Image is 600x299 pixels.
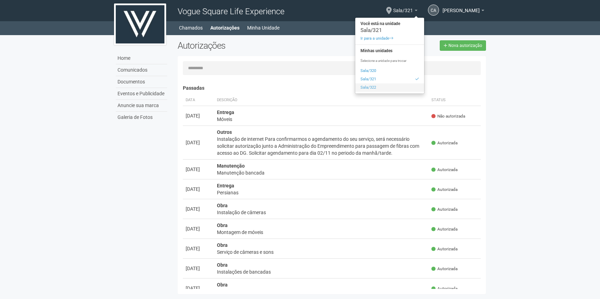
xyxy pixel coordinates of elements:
[431,286,457,292] span: Autorizada
[443,9,484,14] a: [PERSON_NAME]
[217,249,426,256] div: Serviço de câmeras e sons
[186,205,211,212] div: [DATE]
[186,265,211,272] div: [DATE]
[217,282,228,288] strong: Obra
[214,95,429,106] th: Descrição
[217,116,426,123] div: Móveis
[355,28,424,33] div: Sala/321
[114,3,166,45] img: logo.jpg
[116,52,167,64] a: Home
[217,183,234,188] strong: Entrega
[116,88,167,100] a: Eventos e Publicidade
[431,187,457,193] span: Autorizada
[217,209,426,216] div: Instalação de câmeras
[116,100,167,112] a: Anuncie sua marca
[217,110,234,115] strong: Entrega
[178,40,326,51] h2: Autorizações
[431,226,457,232] span: Autorizada
[183,86,481,91] h4: Passadas
[186,166,211,173] div: [DATE]
[393,9,417,14] a: Sala/321
[186,285,211,292] div: [DATE]
[179,23,203,33] a: Chamados
[116,76,167,88] a: Documentos
[355,75,424,83] a: Sala/321
[355,67,424,75] a: Sala/320
[116,64,167,76] a: Comunicados
[431,113,465,119] span: Não autorizada
[443,1,480,13] span: Caroline Antunes Venceslau Resende
[247,23,279,33] a: Minha Unidade
[431,246,457,252] span: Autorizada
[217,262,228,268] strong: Obra
[355,34,424,43] a: Ir para a unidade
[217,129,232,135] strong: Outros
[431,140,457,146] span: Autorizada
[355,47,424,55] strong: Minhas unidades
[186,139,211,146] div: [DATE]
[217,136,426,156] div: Instalação de internet Para confirmarmos o agendamento do seu serviço, será necessário solicitar ...
[429,95,481,106] th: Status
[217,229,426,236] div: Montagem de móveis
[431,266,457,272] span: Autorizada
[355,83,424,92] a: Sala/322
[186,245,211,252] div: [DATE]
[217,223,228,228] strong: Obra
[217,268,426,275] div: Instalações de bancadas
[217,203,228,208] strong: Obra
[217,163,245,169] strong: Manutenção
[355,19,424,28] strong: Você está na unidade
[217,169,426,176] div: Manutenção bancada
[186,112,211,119] div: [DATE]
[210,23,240,33] a: Autorizações
[448,43,482,48] span: Nova autorização
[355,58,424,63] p: Selecione a unidade para trocar
[217,242,228,248] strong: Obra
[183,95,214,106] th: Data
[440,40,486,51] a: Nova autorização
[428,5,439,16] a: CA
[186,186,211,193] div: [DATE]
[217,288,426,295] div: Instalações de tensoflex
[431,167,457,173] span: Autorizada
[393,1,413,13] span: Sala/321
[431,207,457,212] span: Autorizada
[178,7,284,16] span: Vogue Square Life Experience
[116,112,167,123] a: Galeria de Fotos
[186,225,211,232] div: [DATE]
[217,189,426,196] div: Persianas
